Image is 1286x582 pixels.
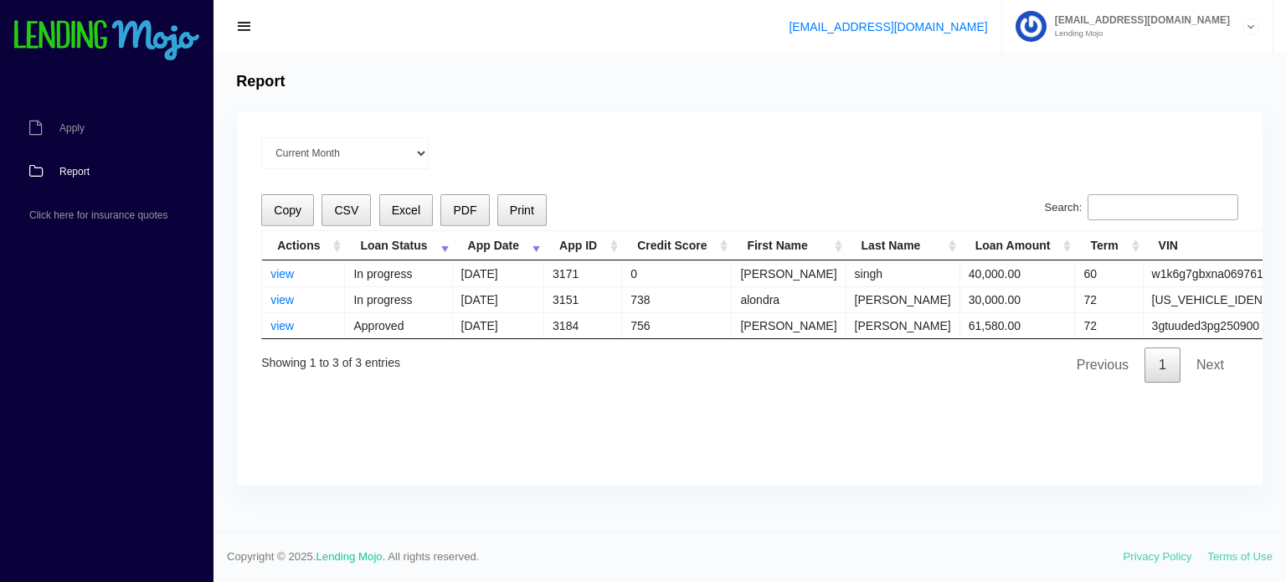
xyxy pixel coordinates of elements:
img: Profile image [1016,11,1047,42]
td: In progress [345,286,452,312]
td: 3151 [544,286,622,312]
h4: Report [236,73,285,91]
a: Terms of Use [1207,550,1273,563]
span: Copy [274,203,301,217]
td: 0 [622,260,732,286]
a: Next [1182,348,1238,383]
a: view [270,293,294,306]
th: App ID: activate to sort column ascending [544,231,622,260]
td: [PERSON_NAME] [846,286,960,312]
td: 3184 [544,312,622,338]
td: 72 [1075,312,1143,338]
span: Click here for insurance quotes [29,210,167,220]
small: Lending Mojo [1047,29,1230,38]
td: alondra [732,286,846,312]
td: 30,000.00 [960,286,1076,312]
td: singh [846,260,960,286]
td: [PERSON_NAME] [732,312,846,338]
th: Credit Score: activate to sort column ascending [622,231,732,260]
a: 1 [1145,348,1181,383]
td: [PERSON_NAME] [732,260,846,286]
td: In progress [345,260,452,286]
th: Loan Status: activate to sort column ascending [345,231,452,260]
a: Previous [1062,348,1143,383]
button: CSV [321,194,371,227]
span: Copyright © 2025. . All rights reserved. [227,549,1124,565]
td: Approved [345,312,452,338]
label: Search: [1045,194,1238,221]
button: PDF [440,194,489,227]
td: [DATE] [453,260,544,286]
td: 738 [622,286,732,312]
a: Lending Mojo [316,550,383,563]
td: [DATE] [453,286,544,312]
td: 40,000.00 [960,260,1076,286]
img: logo-small.png [13,20,201,62]
span: Report [59,167,90,177]
a: Privacy Policy [1124,550,1192,563]
th: Loan Amount: activate to sort column ascending [960,231,1076,260]
th: App Date: activate to sort column ascending [453,231,544,260]
span: Apply [59,123,85,133]
button: Excel [379,194,434,227]
span: Print [510,203,534,217]
a: [EMAIL_ADDRESS][DOMAIN_NAME] [789,20,987,33]
input: Search: [1088,194,1238,221]
th: Last Name: activate to sort column ascending [846,231,960,260]
td: 3171 [544,260,622,286]
span: PDF [453,203,476,217]
th: First Name: activate to sort column ascending [732,231,846,260]
span: [EMAIL_ADDRESS][DOMAIN_NAME] [1047,15,1230,25]
span: Excel [392,203,420,217]
a: view [270,267,294,281]
td: 72 [1075,286,1143,312]
td: 756 [622,312,732,338]
button: Print [497,194,547,227]
td: 61,580.00 [960,312,1076,338]
a: view [270,319,294,332]
div: Showing 1 to 3 of 3 entries [261,344,400,372]
td: [DATE] [453,312,544,338]
td: [PERSON_NAME] [846,312,960,338]
button: Copy [261,194,314,227]
th: Term: activate to sort column ascending [1075,231,1143,260]
td: 60 [1075,260,1143,286]
th: Actions: activate to sort column ascending [262,231,345,260]
span: CSV [334,203,358,217]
